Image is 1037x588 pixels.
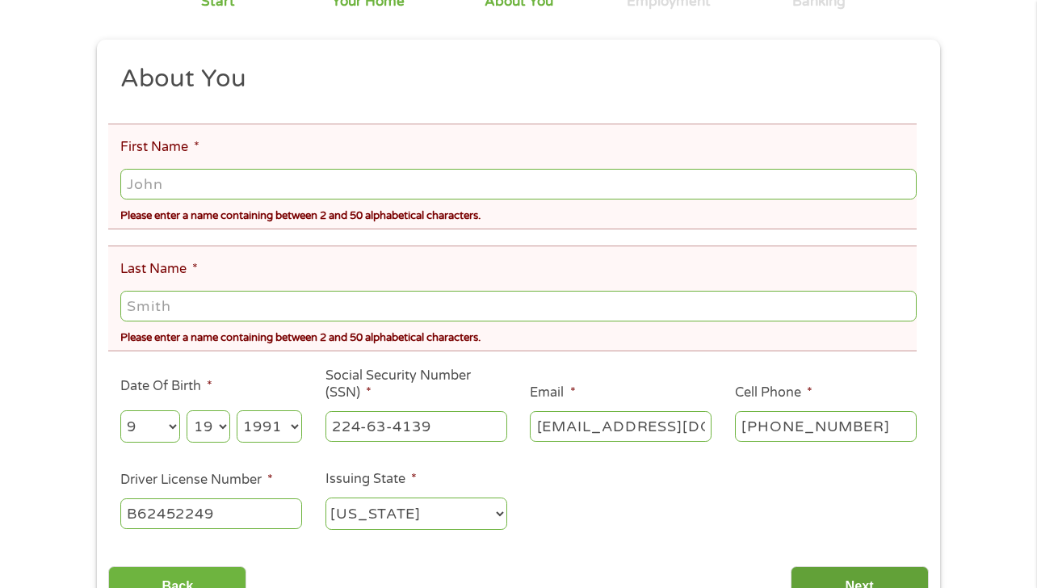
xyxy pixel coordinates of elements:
label: Driver License Number [120,472,273,489]
label: Issuing State [325,471,417,488]
label: Email [530,384,575,401]
div: Please enter a name containing between 2 and 50 alphabetical characters. [120,203,917,225]
label: Date Of Birth [120,378,212,395]
input: John [120,169,917,199]
h2: About You [120,63,905,95]
label: Social Security Number (SSN) [325,367,507,401]
label: Cell Phone [735,384,812,401]
input: (541) 754-3010 [735,411,917,442]
div: Please enter a name containing between 2 and 50 alphabetical characters. [120,325,917,346]
label: First Name [120,139,199,156]
input: 078-05-1120 [325,411,507,442]
input: john@gmail.com [530,411,712,442]
label: Last Name [120,261,198,278]
input: Smith [120,291,917,321]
